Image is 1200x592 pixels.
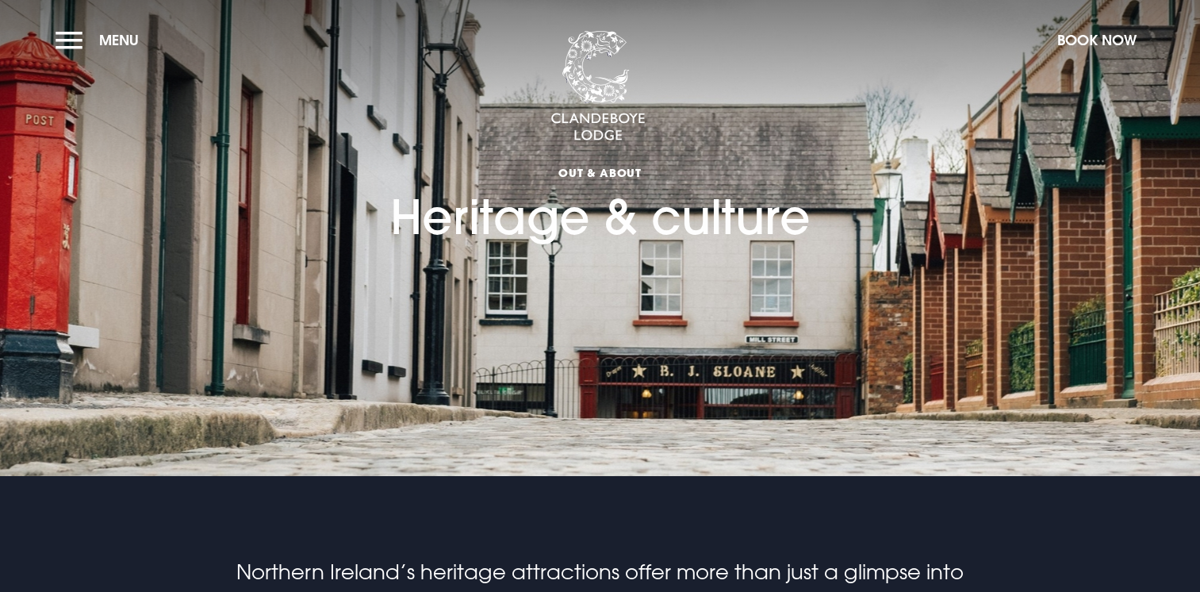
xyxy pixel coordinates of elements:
[550,31,646,142] img: Clandeboye Lodge
[390,165,811,180] span: OUT & ABOUT
[56,23,147,57] button: Menu
[390,92,811,246] h1: Heritage & culture
[99,31,139,49] span: Menu
[1049,23,1144,57] button: Book Now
